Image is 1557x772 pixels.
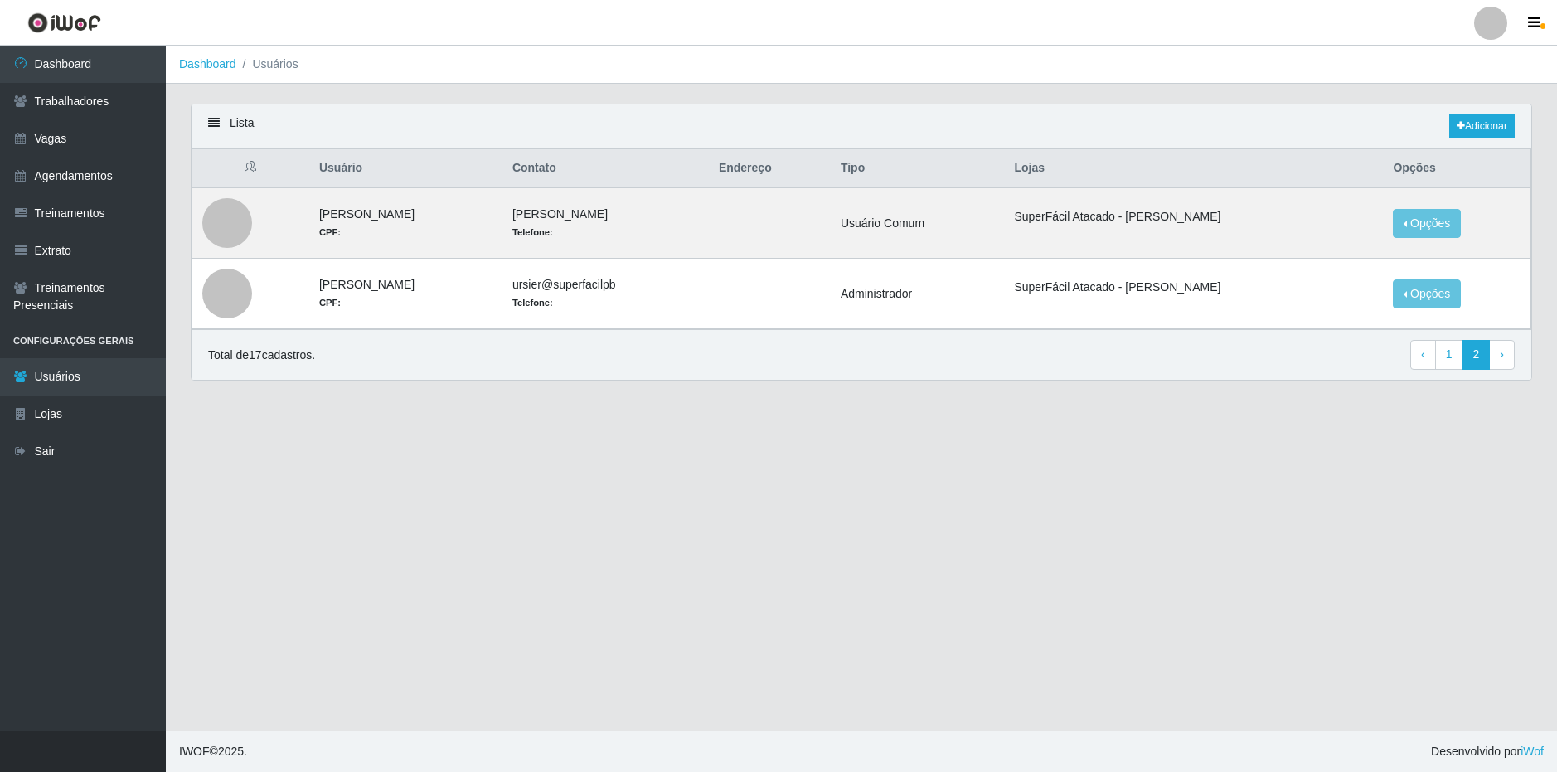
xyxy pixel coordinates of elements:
[27,12,101,33] img: CoreUI Logo
[502,149,709,188] th: Contato
[831,149,1005,188] th: Tipo
[1489,340,1515,370] a: Next
[319,298,341,308] strong: CPF:
[1462,340,1491,370] a: 2
[502,259,709,329] td: ursier@superfacilpb
[166,46,1557,84] nav: breadcrumb
[1431,743,1544,760] span: Desenvolvido por
[1393,279,1461,308] button: Opções
[512,298,553,308] strong: Telefone:
[1014,208,1373,226] li: SuperFácil Atacado - [PERSON_NAME]
[179,743,247,760] span: © 2025 .
[831,187,1005,259] td: Usuário Comum
[1435,340,1463,370] a: 1
[1500,347,1504,361] span: ›
[309,187,502,259] td: [PERSON_NAME]
[1410,340,1436,370] a: Previous
[1383,149,1530,188] th: Opções
[192,104,1531,148] div: Lista
[1410,340,1515,370] nav: pagination
[709,149,831,188] th: Endereço
[208,347,315,364] p: Total de 17 cadastros.
[1004,149,1383,188] th: Lojas
[179,57,236,70] a: Dashboard
[1393,209,1461,238] button: Opções
[309,149,502,188] th: Usuário
[319,227,341,237] strong: CPF:
[309,259,502,329] td: [PERSON_NAME]
[512,227,553,237] strong: Telefone:
[831,259,1005,329] td: Administrador
[502,187,709,259] td: [PERSON_NAME]
[1449,114,1515,138] a: Adicionar
[1521,745,1544,758] a: iWof
[179,745,210,758] span: IWOF
[236,56,298,73] li: Usuários
[1014,279,1373,296] li: SuperFácil Atacado - [PERSON_NAME]
[1421,347,1425,361] span: ‹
